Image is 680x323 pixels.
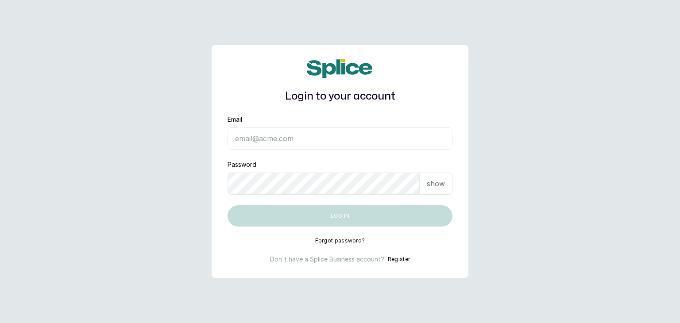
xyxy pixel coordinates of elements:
[388,255,410,264] button: Register
[228,115,242,124] label: Email
[427,178,445,189] p: show
[228,205,452,227] button: Log in
[228,88,452,104] h1: Login to your account
[315,237,365,244] button: Forgot password?
[228,160,256,169] label: Password
[228,127,452,150] input: email@acme.com
[270,255,384,264] p: Don't have a Splice Business account?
